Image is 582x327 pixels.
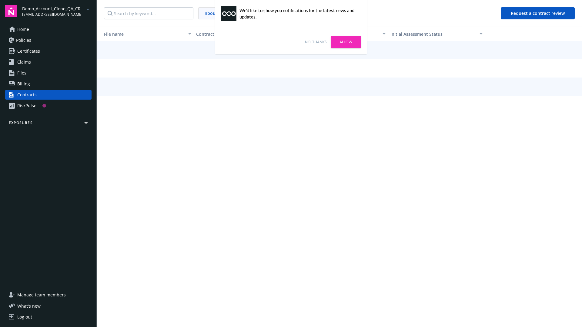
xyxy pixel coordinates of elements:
a: No, thanks [305,39,326,45]
div: We'd like to show you notifications for the latest news and updates. [239,7,358,20]
a: Contracts [5,90,92,100]
a: Files [5,68,92,78]
span: Initial Assessment Status [390,31,443,37]
a: Billing [5,79,92,89]
span: Claims [17,57,31,67]
a: Policies [5,35,92,45]
span: Billing [17,79,30,89]
span: Inbound [203,10,221,16]
span: Files [17,68,26,78]
a: Manage team members [5,290,92,300]
img: navigator-logo.svg [5,5,17,17]
div: File name [99,31,185,37]
input: Search by keyword... [104,7,193,19]
div: Toggle SortBy [390,31,476,37]
div: Contract title [196,31,282,37]
div: RiskPulse [17,101,36,111]
a: arrowDropDown [84,5,92,13]
a: RiskPulse [5,101,92,111]
span: Home [17,25,29,34]
span: Certificates [17,46,40,56]
a: Allow [331,36,361,48]
div: Log out [17,312,32,322]
span: [EMAIL_ADDRESS][DOMAIN_NAME] [22,12,84,17]
button: Request a contract review [501,7,575,19]
span: Inbound [199,8,226,19]
span: Demo_Account_Clone_QA_CR_Tests_Client [22,5,84,12]
span: What ' s new [17,303,41,309]
button: Contract title [194,27,291,41]
div: Contracts [17,90,37,100]
a: Certificates [5,46,92,56]
span: Policies [16,35,31,45]
button: What's new [5,303,50,309]
button: Exposures [5,120,92,128]
div: Toggle SortBy [99,31,185,37]
span: Manage team members [17,290,66,300]
a: Claims [5,57,92,67]
a: Home [5,25,92,34]
button: Demo_Account_Clone_QA_CR_Tests_Client[EMAIL_ADDRESS][DOMAIN_NAME]arrowDropDown [22,5,92,17]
